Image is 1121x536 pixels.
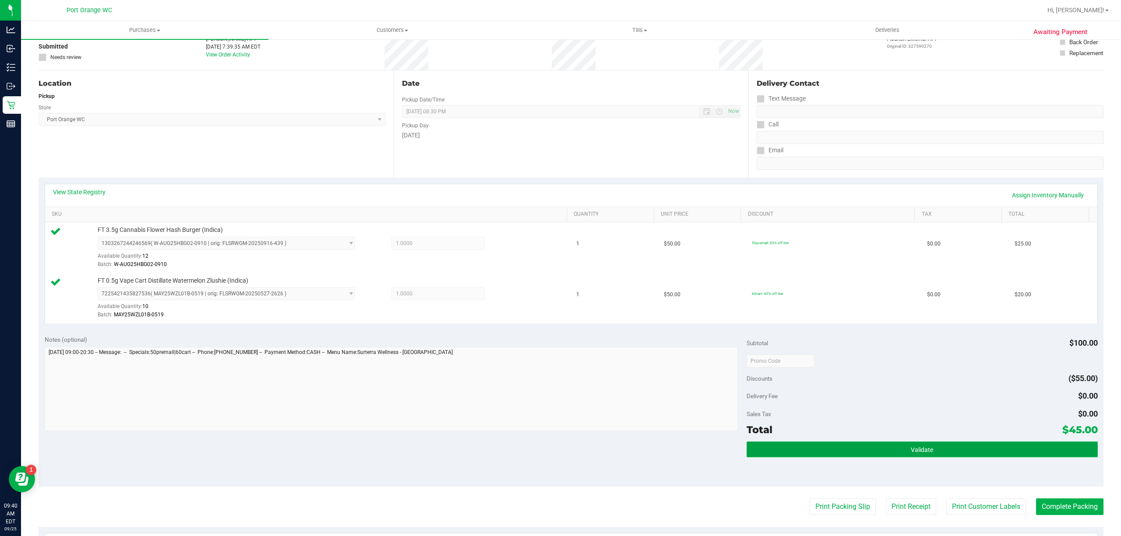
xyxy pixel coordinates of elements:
[574,211,650,218] a: Quantity
[98,226,223,234] span: FT 3.5g Cannabis Flower Hash Burger (Indica)
[1069,338,1098,347] span: $100.00
[747,371,772,386] span: Discounts
[864,26,911,34] span: Deliveries
[1006,188,1089,203] a: Assign Inventory Manually
[39,93,55,99] strong: Pickup
[757,92,806,105] label: Text Message
[52,211,564,218] a: SKU
[757,131,1103,144] input: Format: (999) 999-9999
[7,44,15,53] inline-svg: Inbound
[53,188,106,196] a: View State Registry
[946,498,1026,515] button: Print Customer Labels
[67,7,112,14] span: Port Orange WC
[664,291,680,299] span: $50.00
[747,354,814,368] input: Promo Code
[45,336,87,343] span: Notes (optional)
[516,26,763,34] span: Tills
[206,52,250,58] a: View Order Activity
[98,277,248,285] span: FT 0.5g Vape Cart Distillate Watermelon Zlushie (Indica)
[748,211,912,218] a: Discount
[39,104,51,112] label: Store
[1068,374,1098,383] span: ($55.00)
[922,211,998,218] a: Tax
[1069,49,1103,57] div: Replacement
[911,446,933,453] span: Validate
[927,240,941,248] span: $0.00
[576,291,579,299] span: 1
[7,82,15,91] inline-svg: Outbound
[98,300,368,317] div: Available Quantity:
[887,35,936,49] div: Flourish External API
[752,291,783,296] span: 60cart: 60% off line
[1036,498,1103,515] button: Complete Packing
[1078,409,1098,418] span: $0.00
[26,465,36,475] iframe: Resource center unread badge
[747,410,771,417] span: Sales Tax
[98,250,368,267] div: Available Quantity:
[402,78,741,89] div: Date
[39,42,68,51] span: Submitted
[114,261,167,267] span: W-AUG25HBG02-0910
[1078,391,1098,400] span: $0.00
[752,241,789,245] span: 50premall: 50% off line
[1069,38,1098,46] div: Back Order
[747,392,778,399] span: Delivery Fee
[402,131,741,140] div: [DATE]
[1008,211,1085,218] a: Total
[747,424,772,436] span: Total
[757,118,779,131] label: Call
[757,78,1103,89] div: Delivery Contact
[747,340,768,347] span: Subtotal
[21,26,268,34] span: Purchases
[142,303,148,309] span: 10
[39,78,386,89] div: Location
[576,240,579,248] span: 1
[98,261,113,267] span: Batch:
[927,291,941,299] span: $0.00
[1033,27,1087,37] span: Awaiting Payment
[402,96,444,104] label: Pickup Date/Time
[402,122,429,130] label: Pickup Day
[9,466,35,492] iframe: Resource center
[661,211,737,218] a: Unit Price
[664,240,680,248] span: $50.00
[7,63,15,72] inline-svg: Inventory
[1015,240,1031,248] span: $25.00
[50,53,81,61] span: Needs review
[269,26,515,34] span: Customers
[4,525,17,532] p: 09/25
[757,105,1103,118] input: Format: (999) 999-9999
[7,25,15,34] inline-svg: Analytics
[114,312,164,318] span: MAY25WZL01B-0519
[7,119,15,128] inline-svg: Reports
[1015,291,1031,299] span: $20.00
[7,101,15,109] inline-svg: Retail
[98,312,113,318] span: Batch:
[757,144,783,157] label: Email
[142,253,148,259] span: 12
[810,498,876,515] button: Print Packing Slip
[4,502,17,525] p: 09:40 AM EDT
[886,498,936,515] button: Print Receipt
[1062,424,1098,436] span: $45.00
[206,43,261,51] div: [DATE] 7:39:35 AM EDT
[1047,7,1104,14] span: Hi, [PERSON_NAME]!
[887,43,936,49] p: Original ID: 327590270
